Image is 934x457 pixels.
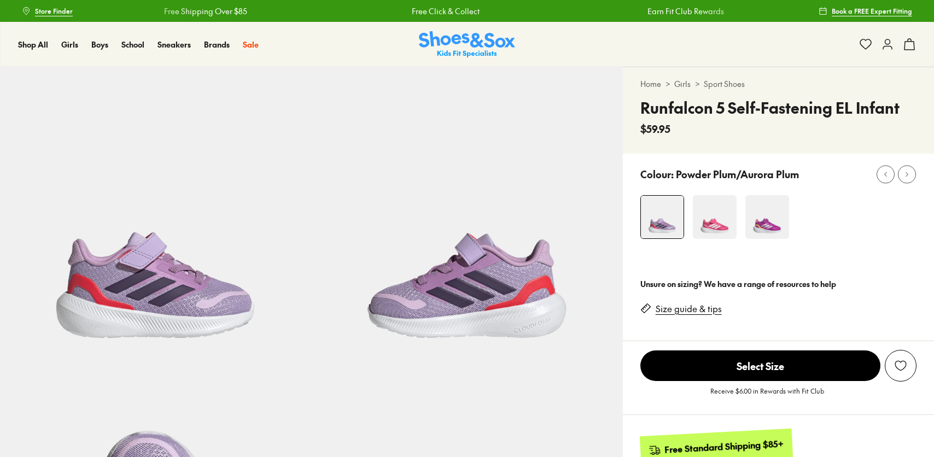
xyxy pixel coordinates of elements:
a: Girls [674,78,691,90]
a: Shoes & Sox [419,31,515,58]
p: Powder Plum/Aurora Plum [676,167,799,181]
img: 5-548026_1 [311,67,622,378]
a: School [121,39,144,50]
a: Free Shipping Over $85 [164,5,247,17]
div: Unsure on sizing? We have a range of resources to help [640,278,917,290]
p: Receive $6.00 in Rewards with Fit Club [710,386,824,406]
a: Free Click & Collect [412,5,480,17]
img: 4-498533_1 [745,195,789,239]
img: SNS_Logo_Responsive.svg [419,31,515,58]
a: Sport Shoes [704,78,745,90]
a: Home [640,78,661,90]
span: Select Size [640,350,880,381]
div: > > [640,78,917,90]
button: Select Size [640,350,880,382]
a: Earn Fit Club Rewards [647,5,724,17]
a: Brands [204,39,230,50]
a: Size guide & tips [656,303,722,315]
a: Shop All [18,39,48,50]
img: 4-524331_1 [693,195,737,239]
button: Add to Wishlist [885,350,917,382]
p: Colour: [640,167,674,181]
h4: Runfalcon 5 Self-Fastening EL Infant [640,96,900,119]
a: Sale [243,39,259,50]
img: 4-548025_1 [641,196,684,238]
span: Book a FREE Expert Fitting [832,6,912,16]
div: Free Standard Shipping $85+ [664,438,784,456]
a: Sneakers [157,39,191,50]
a: Girls [61,39,78,50]
a: Store Finder [22,1,73,21]
span: Store Finder [35,6,73,16]
a: Book a FREE Expert Fitting [819,1,912,21]
span: $59.95 [640,121,670,136]
a: Boys [91,39,108,50]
